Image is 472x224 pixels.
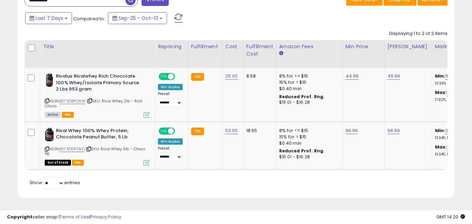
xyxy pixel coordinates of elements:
div: Win BuyBox [158,84,183,90]
span: Compared to: [73,15,105,22]
span: OFF [174,128,185,134]
div: Title [43,43,152,50]
b: Max: [435,89,447,96]
div: $0.40 min [279,86,337,92]
b: Reduced Prof. Rng. [279,94,325,100]
a: 35.64 [447,89,460,96]
a: 18.64 [445,73,457,80]
span: All listings that are currently out of stock and unavailable for purchase on Amazon [45,160,71,166]
span: | SKU: Rival Whey 2lb - Rich Choco [45,98,143,109]
span: 2025-10-9 14:20 GMT [436,214,465,220]
div: Repricing [158,43,185,50]
span: Last 7 Days [36,15,63,22]
span: OFF [174,74,185,80]
div: seller snap | | [7,214,121,221]
div: Amazon Fees [279,43,340,50]
a: 25.17 [447,144,458,151]
div: ASIN: [45,128,150,165]
a: B073DBFQ6W [59,98,86,104]
div: 8% for <= $15 [279,128,337,134]
div: [PERSON_NAME] [387,43,429,50]
small: Amazon Fees. [279,50,283,57]
div: Fulfillment [191,43,219,50]
img: 4149gfvWefL._SL40_.jpg [45,128,54,142]
a: 44.99 [346,73,359,80]
div: Min Price [346,43,382,50]
a: B073DDFSRD [59,146,85,152]
a: Privacy Policy [90,214,121,220]
div: Cost [225,43,240,50]
div: 15% for > $15 [279,79,337,86]
b: Reduced Prof. Rng. [279,148,325,154]
span: Sep-25 - Oct-01 [118,15,158,22]
b: Rivalus Rivalwhey Rich Chocolate 100% Whey/Isolate Primary Source 2 Lbs 953 gram [56,73,141,94]
div: 8% for <= $15 [279,73,337,79]
a: 25.17 [445,127,456,134]
span: ON [159,128,168,134]
small: FBA [191,128,204,135]
b: Min: [435,127,445,134]
a: Terms of Use [60,214,89,220]
a: 25.00 [225,73,238,80]
b: Min: [435,73,445,79]
img: 41TwNsJmT7L._SL40_.jpg [45,73,54,87]
div: Preset: [158,146,183,162]
div: Win BuyBox [158,138,183,145]
span: FBA [62,112,74,118]
span: FBA [72,160,84,166]
div: 18.65 [246,128,271,134]
div: 8.58 [246,73,271,79]
span: All listings currently available for purchase on Amazon [45,112,61,118]
div: $0.40 min [279,140,337,146]
span: ON [159,74,168,80]
small: FBA [191,73,204,81]
button: Sep-25 - Oct-01 [108,12,167,24]
div: ASIN: [45,73,150,117]
div: 15% for > $15 [279,134,337,140]
a: 53.00 [225,127,238,134]
b: Max: [435,144,447,150]
button: Last 7 Days [25,12,72,24]
div: Fulfillment Cost [246,43,273,58]
div: $15.01 - $16.28 [279,154,337,160]
div: $15.01 - $16.28 [279,100,337,106]
span: | SKU: Rival Whey 5lb - Choco PB [45,146,145,157]
div: Displaying 1 to 2 of 2 items [389,30,448,37]
div: Preset: [158,92,183,107]
a: 99.99 [346,127,358,134]
a: 49.99 [387,73,400,80]
b: Rival Whey 100% Whey Protein, Chocolate Peanut Butter, 5 Lb [56,128,141,142]
strong: Copyright [7,214,32,220]
a: 99.99 [387,127,400,134]
span: Show: entries [30,179,80,186]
